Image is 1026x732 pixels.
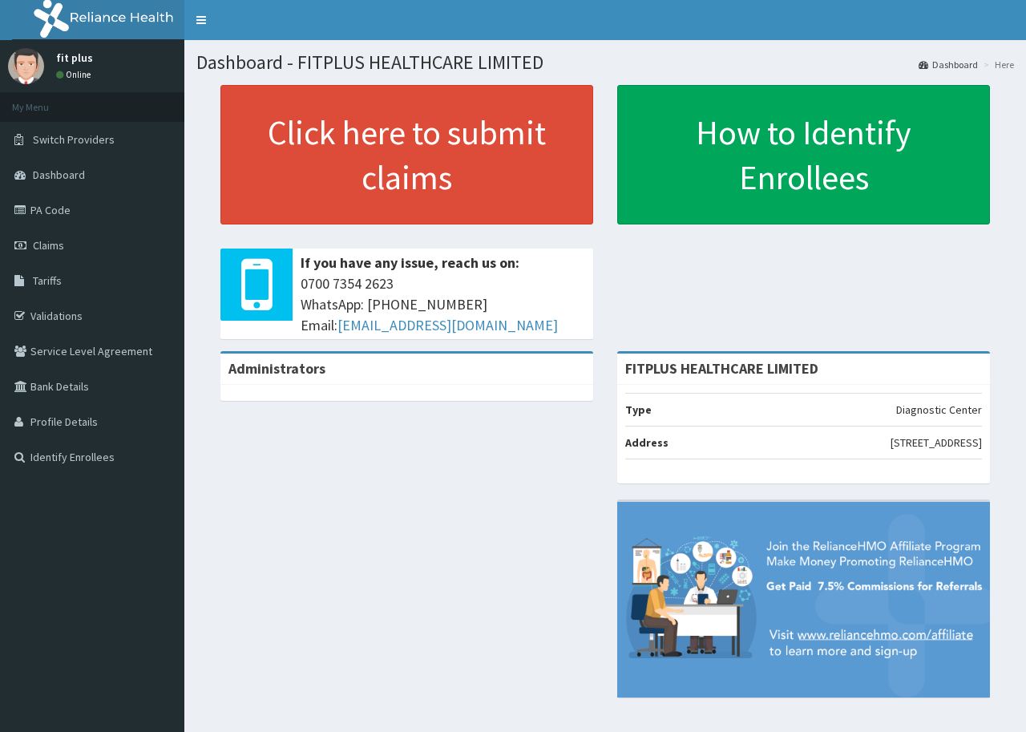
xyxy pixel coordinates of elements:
img: User Image [8,48,44,84]
strong: FITPLUS HEALTHCARE LIMITED [625,359,818,378]
h1: Dashboard - FITPLUS HEALTHCARE LIMITED [196,52,1014,73]
b: Administrators [228,359,325,378]
b: If you have any issue, reach us on: [301,253,519,272]
a: Online [56,69,95,80]
p: Diagnostic Center [896,402,982,418]
span: Switch Providers [33,132,115,147]
a: Dashboard [919,58,978,71]
span: Claims [33,238,64,253]
a: How to Identify Enrollees [617,85,990,224]
img: provider-team-banner.png [617,502,990,697]
li: Here [980,58,1014,71]
b: Type [625,402,652,417]
b: Address [625,435,669,450]
span: 0700 7354 2623 WhatsApp: [PHONE_NUMBER] Email: [301,273,585,335]
p: fit plus [56,52,95,63]
span: Dashboard [33,168,85,182]
span: Tariffs [33,273,62,288]
p: [STREET_ADDRESS] [891,435,982,451]
a: Click here to submit claims [220,85,593,224]
a: [EMAIL_ADDRESS][DOMAIN_NAME] [337,316,558,334]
